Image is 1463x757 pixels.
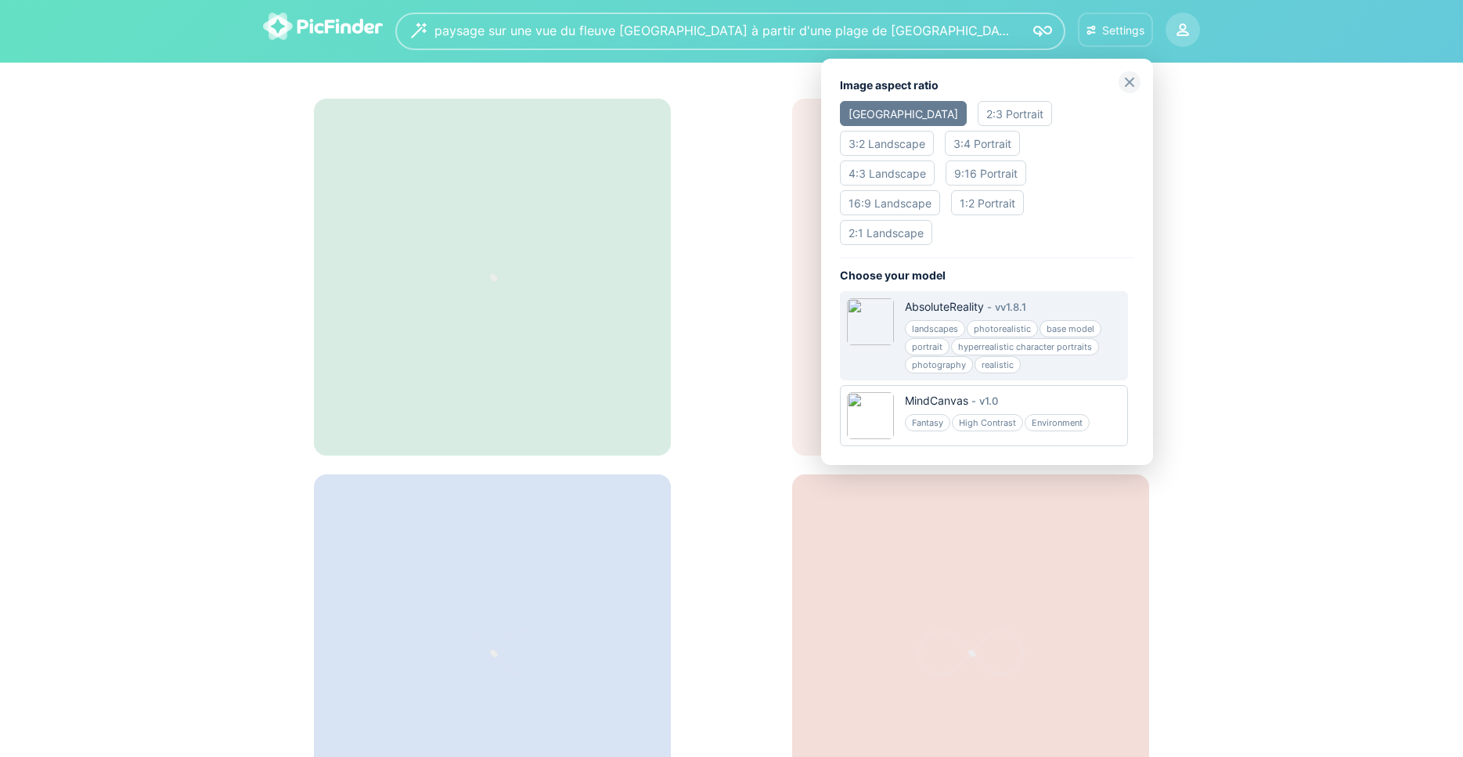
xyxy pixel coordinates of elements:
div: Choose your model [840,268,1134,283]
img: 68361c9274fc8-1200x1509.jpg [847,298,894,345]
div: High Contrast [952,414,1023,431]
div: landscapes [905,320,965,337]
div: - [968,393,979,409]
div: hyperrealistic character portraits [951,338,1099,355]
div: Image aspect ratio [840,78,1134,93]
div: 2:1 Landscape [840,220,932,245]
div: photorealistic [967,320,1038,337]
img: close-grey.svg [1119,71,1140,93]
div: v 1.0 [979,393,998,409]
div: [GEOGRAPHIC_DATA] [840,101,967,126]
div: realistic [975,356,1021,373]
div: v v1.8.1 [995,299,1026,315]
div: photography [905,356,973,373]
div: 4:3 Landscape [840,160,935,186]
div: Environment [1025,414,1090,431]
div: 9:16 Portrait [946,160,1026,186]
div: AbsoluteReality [905,299,984,315]
div: 3:2 Landscape [840,131,934,156]
div: portrait [905,338,950,355]
div: 3:4 Portrait [945,131,1020,156]
div: Fantasy [905,414,950,431]
div: MindCanvas [905,393,968,409]
div: - [984,299,995,315]
div: base model [1040,320,1101,337]
div: 2:3 Portrait [978,101,1052,126]
div: 1:2 Portrait [951,190,1024,215]
div: 16:9 Landscape [840,190,940,215]
img: 6563a2d355b76-2048x2048.jpg [847,392,894,439]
